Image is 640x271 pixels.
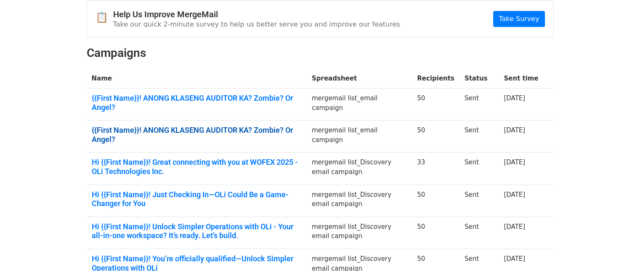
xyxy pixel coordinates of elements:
[459,217,499,249] td: Sent
[412,69,459,89] th: Recipients
[92,158,302,176] a: Hi {{First Name}}! Great connecting with you at WOFEX 2025 - OLi Technologies Inc.
[87,69,307,89] th: Name
[412,185,459,217] td: 50
[307,69,412,89] th: Spreadsheet
[92,126,302,144] a: {{First Name}}! ANONG KLASENG AUDITOR KA? Zombie? Or Angel?
[412,121,459,153] td: 50
[412,89,459,121] td: 50
[504,158,525,166] a: [DATE]
[113,9,400,19] h4: Help Us Improve MergeMail
[307,89,412,121] td: mergemail list_email campaign
[412,153,459,185] td: 33
[307,185,412,217] td: mergemail list_Discovery email campaign
[598,231,640,271] iframe: Chat Widget
[504,94,525,102] a: [DATE]
[459,89,499,121] td: Sent
[307,217,412,249] td: mergemail list_Discovery email campaign
[499,69,543,89] th: Sent time
[459,153,499,185] td: Sent
[459,69,499,89] th: Status
[96,11,113,24] span: 📋
[504,255,525,263] a: [DATE]
[113,20,400,29] p: Take our quick 2-minute survey to help us better serve you and improve our features
[412,217,459,249] td: 50
[92,190,302,208] a: Hi {{First Name}}! Just Checking In—OLi Could Be a Game-Changer for You
[504,191,525,199] a: [DATE]
[307,153,412,185] td: mergemail list_Discovery email campaign
[504,223,525,231] a: [DATE]
[92,222,302,240] a: Hi {{First Name}}! Unlock Simpler Operations with OLi - Your all-in-one workspace? It’s ready. Le...
[92,94,302,112] a: {{First Name}}! ANONG KLASENG AUDITOR KA? Zombie? Or Angel?
[87,46,554,60] h2: Campaigns
[307,121,412,153] td: mergemail list_email campaign
[504,126,525,134] a: [DATE]
[493,11,544,27] a: Take Survey
[459,121,499,153] td: Sent
[459,185,499,217] td: Sent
